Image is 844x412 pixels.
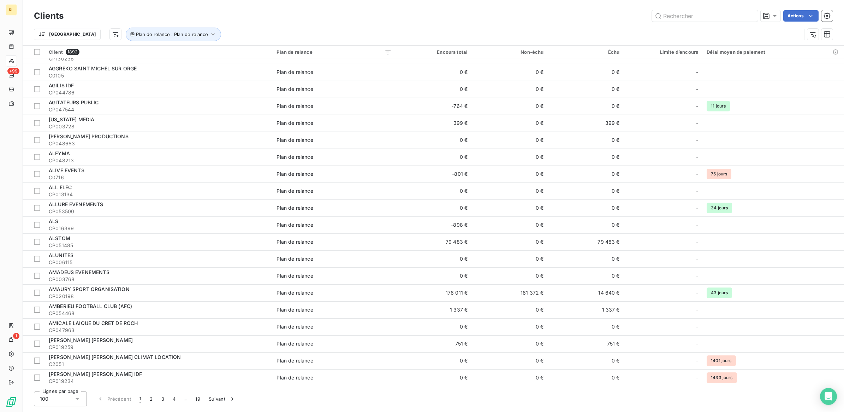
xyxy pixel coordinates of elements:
[548,216,624,233] td: 0 €
[707,372,737,383] span: 1433 jours
[139,395,141,402] span: 1
[49,218,58,224] span: ALS
[277,357,313,364] div: Plan de relance
[472,199,548,216] td: 0 €
[548,284,624,301] td: 14 640 €
[396,81,472,98] td: 0 €
[696,204,698,211] span: -
[472,98,548,115] td: 0 €
[277,221,313,228] div: Plan de relance
[49,269,109,275] span: AMADEUS EVENEMENTS
[277,137,313,144] div: Plan de relance
[472,250,548,267] td: 0 €
[548,250,624,267] td: 0 €
[552,49,619,55] div: Échu
[696,306,698,313] span: -
[472,149,548,166] td: 0 €
[548,64,624,81] td: 0 €
[548,267,624,284] td: 0 €
[277,272,313,279] div: Plan de relance
[396,216,472,233] td: -898 €
[707,49,840,55] div: Délai moyen de paiement
[396,182,472,199] td: 0 €
[396,318,472,335] td: 0 €
[696,120,698,127] span: -
[396,98,472,115] td: -764 €
[49,252,73,258] span: ALUNITES
[696,153,698,161] span: -
[49,157,268,164] span: CP048213
[696,69,698,76] span: -
[277,289,313,296] div: Plan de relance
[396,149,472,166] td: 0 €
[277,323,313,330] div: Plan de relance
[696,323,698,330] span: -
[396,284,472,301] td: 176 011 €
[548,233,624,250] td: 79 483 €
[180,393,191,405] span: …
[548,182,624,199] td: 0 €
[548,132,624,149] td: 0 €
[472,233,548,250] td: 0 €
[548,301,624,318] td: 1 337 €
[6,396,17,408] img: Logo LeanPay
[472,115,548,132] td: 0 €
[49,344,268,351] span: CP019259
[49,320,138,326] span: AMICALE LAIQUE DU CRET DE ROCH
[49,174,268,181] span: C0716
[49,140,268,147] span: CP048683
[49,235,70,241] span: ALSTOM
[696,170,698,178] span: -
[136,31,208,37] span: Plan de relance : Plan de relance
[277,204,313,211] div: Plan de relance
[548,318,624,335] td: 0 €
[396,199,472,216] td: 0 €
[49,82,74,88] span: AGILIS IDF
[7,68,19,74] span: +99
[548,81,624,98] td: 0 €
[277,238,313,245] div: Plan de relance
[396,64,472,81] td: 0 €
[400,49,468,55] div: Encours total
[49,327,268,334] span: CP047963
[49,361,268,368] span: C2051
[204,391,240,406] button: Suivant
[49,65,137,71] span: AGGREKO SAINT MICHEL SUR ORGE
[49,191,268,198] span: CP013134
[548,166,624,182] td: 0 €
[49,55,268,62] span: CP130236
[472,166,548,182] td: 0 €
[49,167,84,173] span: ALIVE EVENTS
[696,255,698,262] span: -
[191,391,204,406] button: 19
[277,255,313,262] div: Plan de relance
[548,335,624,352] td: 751 €
[49,150,70,156] span: ALFYMA
[472,352,548,369] td: 0 €
[49,123,268,130] span: CP003728
[696,340,698,347] span: -
[396,267,472,284] td: 0 €
[49,303,132,309] span: AMBERIEU FOOTBALL CLUB (AFC)
[40,395,48,402] span: 100
[49,242,268,249] span: CP051485
[696,187,698,195] span: -
[707,101,730,111] span: 11 jours
[548,369,624,386] td: 0 €
[277,86,313,93] div: Plan de relance
[277,120,313,127] div: Plan de relance
[135,391,145,406] button: 1
[396,250,472,267] td: 0 €
[696,357,698,364] span: -
[472,267,548,284] td: 0 €
[396,166,472,182] td: -801 €
[652,10,758,22] input: Rechercher
[49,184,72,190] span: ALL ELEC
[548,98,624,115] td: 0 €
[696,374,698,381] span: -
[476,49,543,55] div: Non-échu
[49,208,268,215] span: CP053500
[696,272,698,279] span: -
[548,149,624,166] td: 0 €
[49,310,268,317] span: CP054468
